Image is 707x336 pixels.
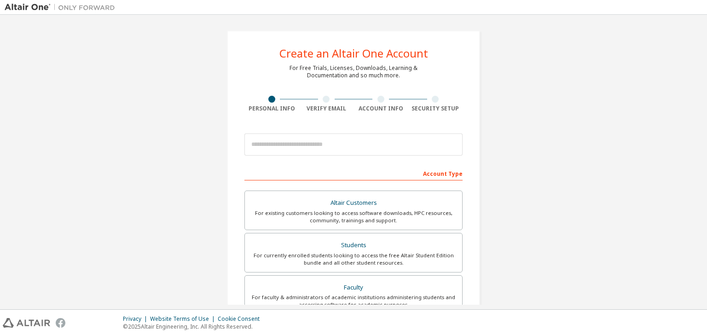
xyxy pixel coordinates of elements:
[250,209,457,224] div: For existing customers looking to access software downloads, HPC resources, community, trainings ...
[56,318,65,328] img: facebook.svg
[250,294,457,308] div: For faculty & administrators of academic institutions administering students and accessing softwa...
[250,281,457,294] div: Faculty
[250,252,457,266] div: For currently enrolled students looking to access the free Altair Student Edition bundle and all ...
[123,315,150,323] div: Privacy
[279,48,428,59] div: Create an Altair One Account
[353,105,408,112] div: Account Info
[218,315,265,323] div: Cookie Consent
[150,315,218,323] div: Website Terms of Use
[299,105,354,112] div: Verify Email
[244,105,299,112] div: Personal Info
[244,166,463,180] div: Account Type
[5,3,120,12] img: Altair One
[250,239,457,252] div: Students
[3,318,50,328] img: altair_logo.svg
[408,105,463,112] div: Security Setup
[250,197,457,209] div: Altair Customers
[123,323,265,330] p: © 2025 Altair Engineering, Inc. All Rights Reserved.
[290,64,417,79] div: For Free Trials, Licenses, Downloads, Learning & Documentation and so much more.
